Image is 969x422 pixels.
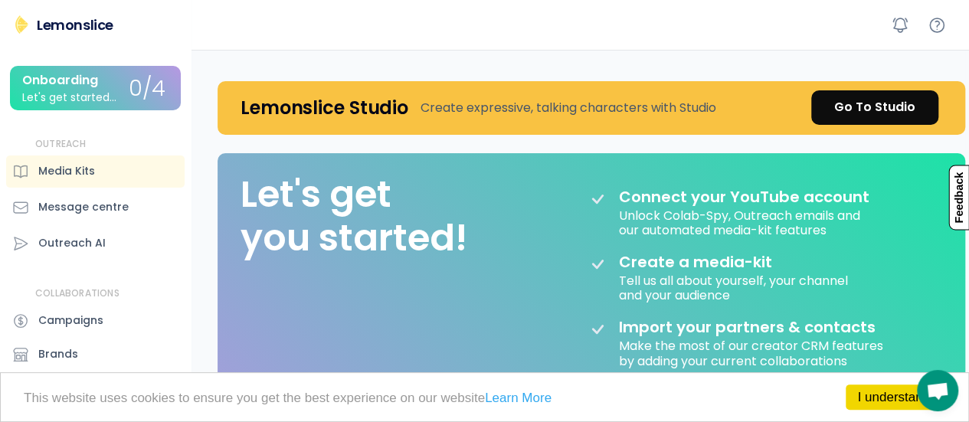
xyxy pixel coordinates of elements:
[22,92,116,103] div: Let's get started...
[619,336,886,368] div: Make the most of our creator CRM features by adding your current collaborations
[834,98,915,116] div: Go To Studio
[129,77,165,101] div: 0/4
[22,74,98,87] div: Onboarding
[619,188,869,206] div: Connect your YouTube account
[38,312,103,329] div: Campaigns
[38,346,78,362] div: Brands
[24,391,945,404] p: This website uses cookies to ensure you get the best experience on our website
[241,172,467,260] div: Let's get you started!
[241,96,408,119] h4: Lemonslice Studio
[38,199,129,215] div: Message centre
[421,99,716,117] div: Create expressive, talking characters with Studio
[485,391,552,405] a: Learn More
[35,138,87,151] div: OUTREACH
[619,206,863,237] div: Unlock Colab-Spy, Outreach emails and our automated media-kit features
[619,253,810,271] div: Create a media-kit
[35,287,119,300] div: COLLABORATIONS
[811,90,938,125] a: Go To Studio
[38,163,95,179] div: Media Kits
[917,370,958,411] div: Mở cuộc trò chuyện
[619,271,851,303] div: Tell us all about yourself, your channel and your audience
[37,15,113,34] div: Lemonslice
[12,15,31,34] img: Lemonslice
[846,384,945,410] a: I understand!
[619,318,876,336] div: Import your partners & contacts
[38,235,106,251] div: Outreach AI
